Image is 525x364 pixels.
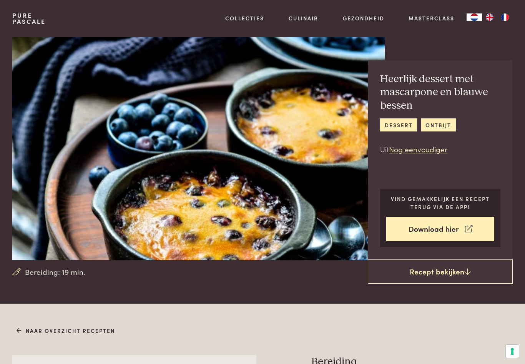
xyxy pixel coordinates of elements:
[467,13,482,21] a: NL
[467,13,513,21] aside: Language selected: Nederlands
[25,266,85,278] span: Bereiding: 19 min.
[497,13,513,21] a: FR
[380,144,500,155] p: Uit
[343,14,384,22] a: Gezondheid
[386,195,494,211] p: Vind gemakkelijk een recept terug via de app!
[389,144,447,154] a: Nog eenvoudiger
[225,14,264,22] a: Collecties
[380,118,417,131] a: dessert
[12,37,385,260] img: Heerlijk dessert met mascarpone en blauwe bessen
[12,12,46,25] a: PurePascale
[421,118,456,131] a: ontbijt
[289,14,318,22] a: Culinair
[482,13,497,21] a: EN
[506,345,519,358] button: Uw voorkeuren voor toestemming voor trackingtechnologieën
[17,327,115,335] a: Naar overzicht recepten
[368,259,513,284] a: Recept bekijken
[482,13,513,21] ul: Language list
[380,73,500,113] h2: Heerlijk dessert met mascarpone en blauwe bessen
[386,217,494,241] a: Download hier
[409,14,454,22] a: Masterclass
[467,13,482,21] div: Language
